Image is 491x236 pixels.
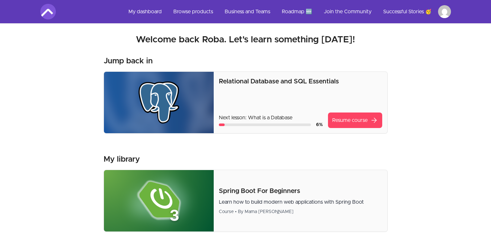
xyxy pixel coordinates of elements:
[40,34,451,46] h2: Welcome back Roba. Let's learn something [DATE]!
[104,56,153,66] h3: Jump back in
[438,5,451,18] img: Profile image for Roba Boru
[219,77,382,86] p: Relational Database and SQL Essentials
[168,4,218,19] a: Browse products
[219,114,322,122] p: Next lesson: What is a Database
[277,4,317,19] a: Roadmap 🆕
[104,170,388,232] a: Product image for Spring Boot For BeginnersSpring Boot For BeginnersLearn how to build modern web...
[219,209,382,215] div: Course • By Mama [PERSON_NAME]
[104,154,140,165] h3: My library
[219,187,382,196] p: Spring Boot For Beginners
[220,4,275,19] a: Business and Teams
[316,123,323,127] span: 6 %
[378,4,437,19] a: Successful Stories 🥳
[104,72,214,133] img: Product image for Relational Database and SQL Essentials
[319,4,377,19] a: Join the Community
[104,170,214,231] img: Product image for Spring Boot For Beginners
[40,4,56,19] img: Amigoscode logo
[123,4,451,19] nav: Main
[219,198,382,206] p: Learn how to build modern web applications with Spring Boot
[370,116,378,124] span: arrow_forward
[328,113,382,128] a: Resume coursearrow_forward
[123,4,167,19] a: My dashboard
[219,123,311,126] div: Course progress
